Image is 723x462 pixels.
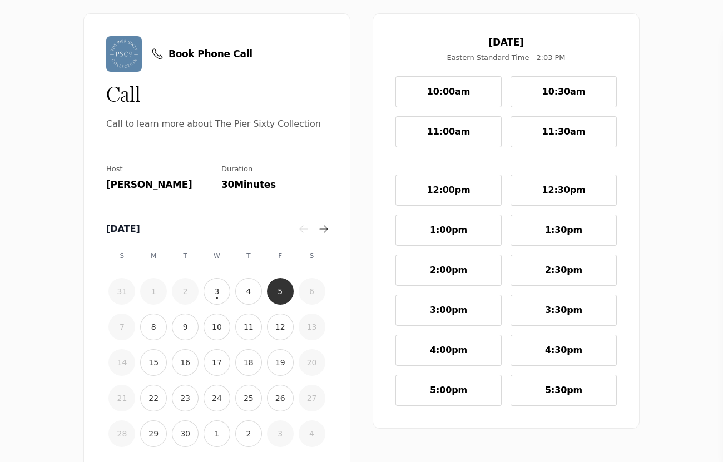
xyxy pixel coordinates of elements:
[180,428,190,439] time: 30
[395,375,502,406] button: 5:00pm
[395,255,502,286] button: 2:00pm
[235,314,262,340] button: 11
[215,286,220,297] time: 3
[172,420,199,447] button: 30
[106,178,212,191] div: [PERSON_NAME]
[307,357,317,368] time: 20
[148,357,159,368] time: 15
[309,428,314,439] time: 4
[151,286,156,297] time: 1
[267,314,294,340] button: 12
[299,420,325,447] button: 4
[511,255,617,286] button: 2:30pm
[183,321,188,332] time: 9
[299,278,325,305] button: 6
[140,385,167,411] button: 22
[172,242,199,269] div: T
[108,349,135,376] button: 14
[106,36,142,72] img: Vendor Avatar
[106,222,296,236] div: [DATE]
[180,357,190,368] time: 16
[307,393,317,404] time: 27
[309,286,314,297] time: 6
[427,126,470,138] span: 11:00am
[542,126,585,138] span: 11:30am
[148,393,159,404] time: 22
[108,278,135,305] button: 31
[427,184,471,196] span: 12:00pm
[106,164,212,174] div: Host
[395,175,502,206] button: 12:00pm
[204,385,230,411] button: 24
[212,321,222,332] time: 10
[267,420,294,447] button: 3
[511,295,617,326] button: 3:30pm
[244,393,254,404] time: 25
[267,385,294,411] button: 26
[511,175,617,206] button: 12:30pm
[172,349,199,376] button: 16
[117,286,127,297] time: 31
[246,286,251,297] time: 4
[545,264,582,276] span: 2:30pm
[430,224,467,236] span: 1:00pm
[140,349,167,376] button: 15
[427,86,470,98] span: 10:00am
[488,36,523,48] span: [DATE]
[204,349,230,376] button: 17
[212,393,222,404] time: 24
[395,116,502,147] button: 11:00am
[221,178,328,191] div: 30 Minutes
[117,357,127,368] time: 14
[204,314,230,340] button: 10
[117,393,127,404] time: 21
[169,48,252,60] span: Book Phone Call
[275,321,285,332] time: 12
[430,304,467,316] span: 3:00pm
[542,86,585,98] span: 10:30am
[140,242,167,269] div: M
[140,278,167,305] button: 1
[106,81,328,107] div: Call
[204,420,230,447] button: 1
[148,428,159,439] time: 29
[204,242,230,269] div: W
[395,215,502,246] button: 1:00pm
[278,428,283,439] time: 3
[235,420,262,447] button: 2
[430,344,467,356] span: 4:00pm
[511,116,617,147] button: 11:30am
[395,76,502,107] button: 10:00am
[221,164,328,174] div: Duration
[542,184,586,196] span: 12:30pm
[106,116,328,132] span: Call to learn more about The Pier Sixty Collection
[267,242,294,269] div: F
[244,321,254,332] time: 11
[511,76,617,107] button: 10:30am
[183,286,188,297] time: 2
[140,314,167,340] button: 8
[235,278,262,305] button: 4
[299,349,325,376] button: 20
[204,278,230,305] button: 3
[140,420,167,447] button: 29
[299,242,325,269] div: S
[278,286,283,297] time: 5
[244,357,254,368] time: 18
[307,321,317,332] time: 13
[430,384,467,396] span: 5:00pm
[108,242,135,269] div: S
[117,428,127,439] time: 28
[299,314,325,340] button: 13
[511,335,617,366] button: 4:30pm
[395,295,502,326] button: 3:00pm
[151,321,156,332] time: 8
[120,321,125,332] time: 7
[235,242,262,269] div: T
[215,428,220,439] time: 1
[267,349,294,376] button: 19
[545,304,582,316] span: 3:30pm
[235,349,262,376] button: 18
[172,278,199,305] button: 2
[108,314,135,340] button: 7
